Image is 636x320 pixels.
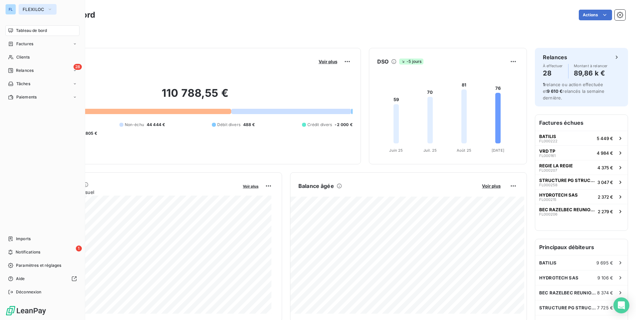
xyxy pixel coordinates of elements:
[535,189,628,204] button: HYDROTECH SASFL0002152 372 €
[539,139,557,143] span: FL000222
[539,163,573,168] span: REGIE LA REGIE
[539,183,557,187] span: FL000258
[16,236,31,242] span: Imports
[539,212,557,216] span: FL000206
[535,115,628,131] h6: Factures échues
[5,305,47,316] img: Logo LeanPay
[38,189,238,196] span: Chiffre d'affaires mensuel
[16,262,61,268] span: Paramètres et réglages
[147,122,165,128] span: 44 444 €
[16,94,37,100] span: Paiements
[217,122,240,128] span: Débit divers
[597,180,613,185] span: 3 047 €
[539,207,595,212] span: BEC RAZELBEC REUNION EASYNOV
[16,276,25,282] span: Aide
[598,194,613,200] span: 2 372 €
[539,198,556,202] span: FL000215
[16,28,47,34] span: Tableau de bord
[539,290,597,295] span: BEC RAZELBEC REUNION EASYNOV
[539,168,557,172] span: FL000207
[335,122,352,128] span: -2 000 €
[597,150,613,156] span: 4 984 €
[125,122,144,128] span: Non-échu
[539,178,595,183] span: STRUCTURE PG STRUCTURE
[539,148,555,154] span: VRD TP
[83,130,97,136] span: -805 €
[579,10,612,20] button: Actions
[492,148,504,153] tspan: [DATE]
[377,58,389,66] h6: DSO
[543,68,563,79] h4: 28
[307,122,332,128] span: Crédit divers
[480,183,503,189] button: Voir plus
[535,239,628,255] h6: Principaux débiteurs
[457,148,471,153] tspan: Août 25
[298,182,334,190] h6: Balance âgée
[597,136,613,141] span: 5 449 €
[16,289,42,295] span: Déconnexion
[16,54,30,60] span: Clients
[423,148,437,153] tspan: Juil. 25
[539,154,556,158] span: FL000161
[241,183,260,189] button: Voir plus
[399,59,423,65] span: -5 jours
[74,64,82,70] span: 28
[597,165,613,170] span: 4 375 €
[16,249,40,255] span: Notifications
[16,68,34,74] span: Relances
[317,59,339,65] button: Voir plus
[539,275,578,280] span: HYDROTECH SAS
[389,148,403,153] tspan: Juin 25
[597,290,613,295] span: 8 374 €
[319,59,337,64] span: Voir plus
[543,82,604,100] span: relance ou action effectuée et relancés la semaine dernière.
[539,192,578,198] span: HYDROTECH SAS
[535,160,628,175] button: REGIE LA REGIEFL0002074 375 €
[16,41,33,47] span: Factures
[535,131,628,145] button: BATILISFL0002225 449 €
[547,88,562,94] span: 9 610 €
[596,260,613,265] span: 9 695 €
[482,183,501,189] span: Voir plus
[243,122,255,128] span: 488 €
[613,297,629,313] div: Open Intercom Messenger
[243,184,258,189] span: Voir plus
[5,273,79,284] a: Aide
[23,7,45,12] span: FLEXILOC
[597,305,613,310] span: 7 725 €
[535,175,628,189] button: STRUCTURE PG STRUCTUREFL0002583 047 €
[574,64,608,68] span: Montant à relancer
[76,245,82,251] span: 1
[539,305,597,310] span: STRUCTURE PG STRUCTURE
[539,134,556,139] span: BATILIS
[5,4,16,15] div: FL
[598,209,613,214] span: 2 279 €
[38,86,353,106] h2: 110 788,55 €
[543,53,567,61] h6: Relances
[535,204,628,219] button: BEC RAZELBEC REUNION EASYNOVFL0002062 279 €
[543,64,563,68] span: À effectuer
[597,275,613,280] span: 9 106 €
[543,82,545,87] span: 1
[535,145,628,160] button: VRD TPFL0001614 984 €
[16,81,30,87] span: Tâches
[574,68,608,79] h4: 89,86 k €
[539,260,556,265] span: BATILIS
